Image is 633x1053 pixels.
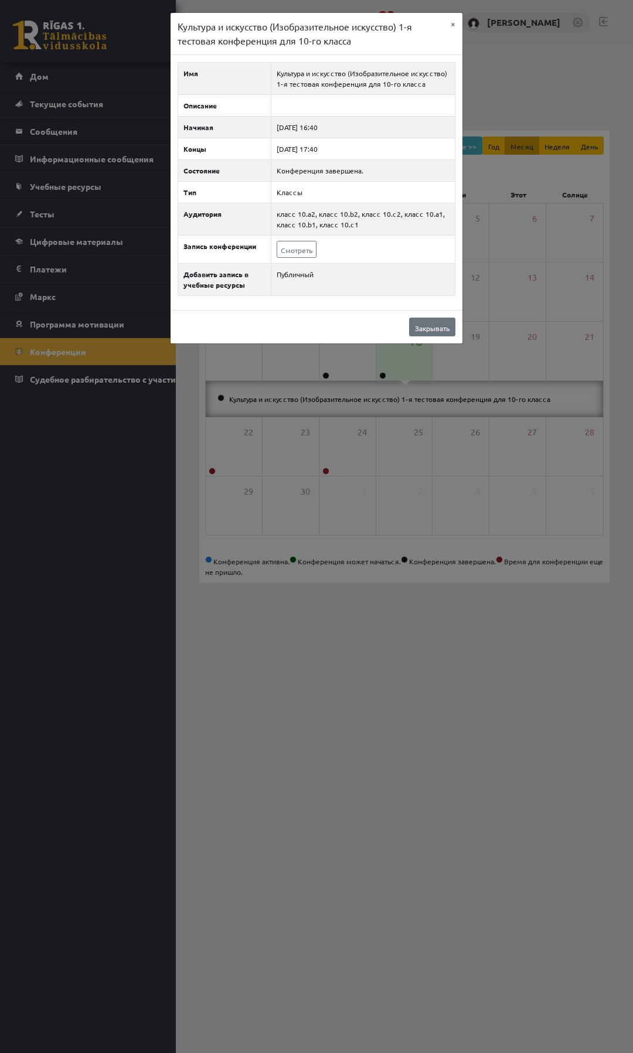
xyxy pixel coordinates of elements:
[178,21,412,46] font: Культура и искусство (Изобразительное искусство) 1-я тестовая конференция для 10-го класса
[409,318,455,336] a: Закрывать
[277,209,445,229] font: класс 10.a2, класс 10.b2, класс 10.c2, класс 10.a1, класс 10.b1, класс 10.c1
[277,188,302,197] font: Классы
[451,18,455,29] font: ×
[277,270,314,279] font: Публичный
[183,188,196,197] font: Тип
[277,122,318,132] font: [DATE] 16:40
[183,101,217,110] font: Описание
[277,69,447,88] font: Культура и искусство (Изобразительное искусство) 1-я тестовая конференция для 10-го класса
[183,69,198,78] font: Имя
[277,166,363,175] font: Конференция завершена.
[277,241,316,258] a: Смотреть
[281,246,312,255] font: Смотреть
[415,323,450,332] font: Закрывать
[183,144,206,154] font: Концы
[183,209,222,219] font: Аудитория
[183,122,213,132] font: Начиная
[183,270,249,289] font: Добавить запись в учебные ресурсы
[277,144,318,154] font: [DATE] 17:40
[183,241,256,251] font: Запись конференции
[183,166,220,175] font: Состояние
